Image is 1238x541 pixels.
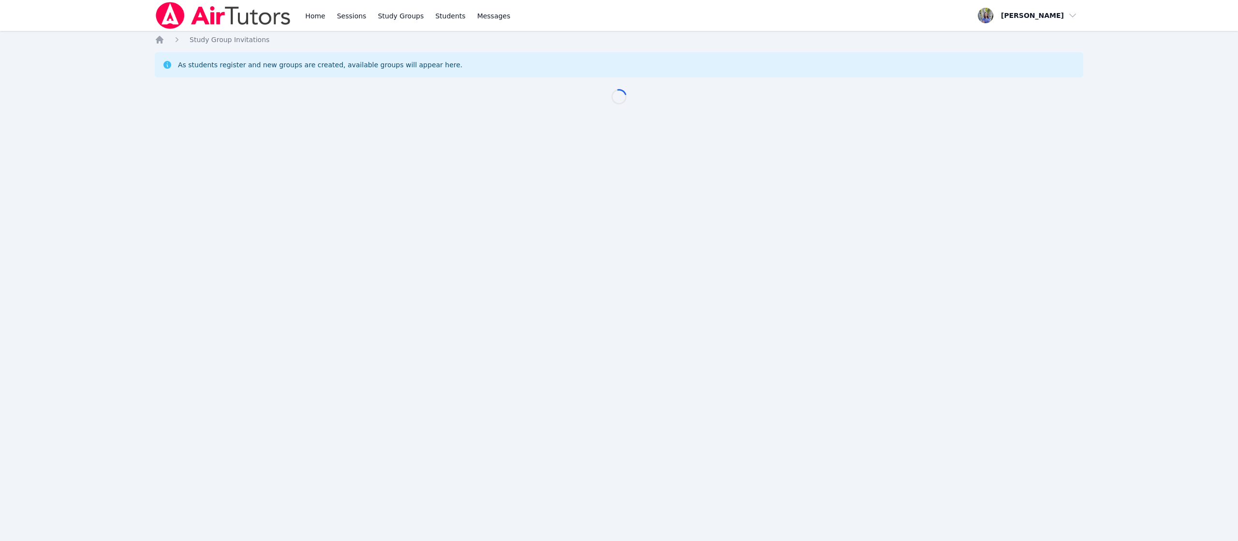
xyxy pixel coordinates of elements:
[155,2,292,29] img: Air Tutors
[190,35,269,45] a: Study Group Invitations
[477,11,511,21] span: Messages
[190,36,269,44] span: Study Group Invitations
[178,60,462,70] div: As students register and new groups are created, available groups will appear here.
[155,35,1083,45] nav: Breadcrumb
